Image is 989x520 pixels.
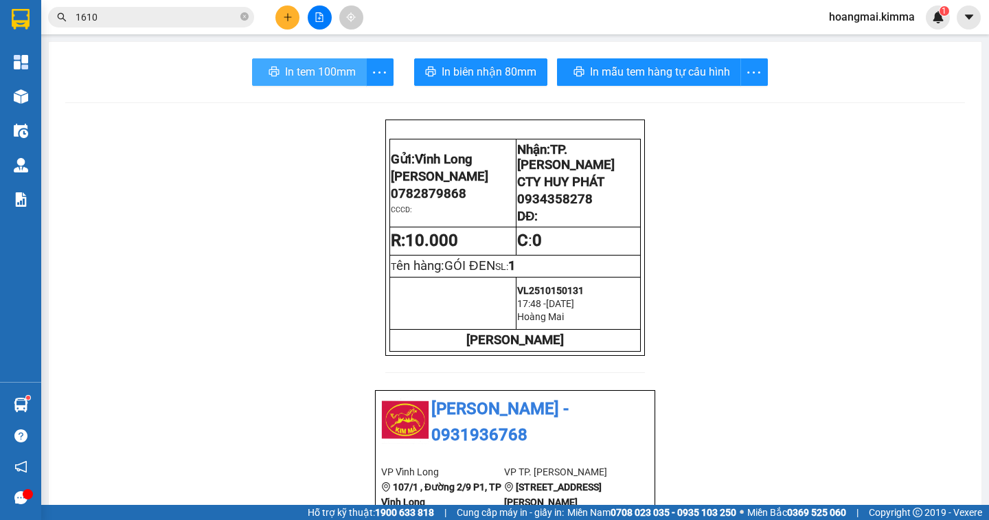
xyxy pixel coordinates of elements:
sup: 1 [940,6,949,16]
img: icon-new-feature [932,11,944,23]
span: more [741,64,767,81]
button: more [740,58,768,86]
span: Nhận: [117,13,150,27]
b: [STREET_ADDRESS][PERSON_NAME] [504,482,602,508]
button: printerIn biên nhận 80mm [414,58,547,86]
span: printer [269,66,280,79]
img: warehouse-icon [14,158,28,172]
button: caret-down [957,5,981,30]
span: aim [346,12,356,22]
span: Hỗ trợ kỹ thuật: [308,505,434,520]
span: environment [504,482,514,492]
span: Gửi: [391,152,473,167]
img: warehouse-icon [14,398,28,412]
span: In tem 100mm [285,63,356,80]
li: VP TP. [PERSON_NAME] [504,464,627,479]
span: In biên nhận 80mm [442,63,536,80]
img: logo [391,286,425,321]
span: CTY HUY PHÁT [517,174,604,190]
span: In mẫu tem hàng tự cấu hình [590,63,730,80]
span: T [391,261,494,272]
span: Cung cấp máy in - giấy in: [457,505,564,520]
button: printerIn tem 100mm [252,58,367,86]
img: logo-vxr [12,9,30,30]
span: search [57,12,67,22]
strong: C [517,231,528,250]
div: Vĩnh Long [12,12,108,28]
button: more [366,58,394,86]
span: 17:48 - [517,298,546,309]
span: SL: [495,261,508,272]
span: DĐ: [517,209,538,224]
strong: [PERSON_NAME] [466,332,564,348]
strong: 1900 633 818 [375,507,434,518]
span: close-circle [240,12,249,21]
span: close-circle [240,11,249,24]
span: 10.000 [405,231,458,250]
span: notification [14,460,27,473]
span: 1 [942,6,946,16]
span: VL2510150131 [517,285,584,296]
span: Nhận: [517,142,615,172]
img: solution-icon [14,192,28,207]
button: aim [339,5,363,30]
span: 0934358278 [517,192,593,207]
span: ên hàng: [396,258,494,273]
span: copyright [913,508,922,517]
span: TP. [PERSON_NAME] [517,142,615,172]
img: warehouse-icon [14,124,28,138]
span: : [517,231,542,250]
img: warehouse-icon [14,89,28,104]
span: Miền Bắc [747,505,846,520]
span: message [14,491,27,504]
strong: 0369 525 060 [787,507,846,518]
div: 0367437331 [12,78,108,97]
span: | [444,505,446,520]
span: GÓI ĐEN [444,258,494,273]
button: plus [275,5,299,30]
span: Gửi: [12,13,33,27]
span: [DATE] [546,298,574,309]
span: hoangmai.kimma [818,8,926,25]
span: printer [573,66,584,79]
span: more [367,64,393,81]
strong: 0708 023 035 - 0935 103 250 [611,507,736,518]
img: dashboard-icon [14,55,28,69]
div: BÁN LẺ KHÔNG GIAO HOÁ ĐƠN [12,28,108,78]
span: plus [283,12,293,22]
span: environment [381,482,391,492]
span: 0 [532,231,542,250]
button: file-add [308,5,332,30]
span: printer [425,66,436,79]
sup: 1 [26,396,30,400]
span: 1 [508,258,516,273]
img: logo.jpg [381,396,429,444]
strong: R: [391,231,458,250]
div: TP. [PERSON_NAME] [117,12,227,45]
button: printerIn mẫu tem hàng tự cấu hình [557,58,741,86]
div: 0778815569 [117,61,227,80]
span: Vĩnh Long [415,152,473,167]
span: [PERSON_NAME] [391,169,488,184]
div: NHUNG [117,45,227,61]
span: | [856,505,859,520]
li: [PERSON_NAME] - 0931936768 [381,396,649,448]
b: 107/1 , Đường 2/9 P1, TP Vĩnh Long [381,482,501,508]
span: file-add [315,12,324,22]
input: Tìm tên, số ĐT hoặc mã đơn [76,10,238,25]
span: ⚪️ [740,510,744,515]
li: VP Vĩnh Long [381,464,504,479]
span: Hoàng Mai [517,311,564,322]
span: question-circle [14,429,27,442]
span: caret-down [963,11,975,23]
span: 0782879868 [391,186,466,201]
span: Miền Nam [567,505,736,520]
span: CCCD: [391,205,412,214]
